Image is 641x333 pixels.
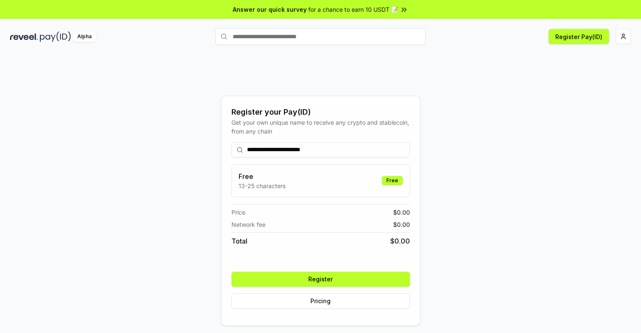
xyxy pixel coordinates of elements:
[393,208,410,217] span: $ 0.00
[393,220,410,229] span: $ 0.00
[10,31,38,42] img: reveel_dark
[40,31,71,42] img: pay_id
[549,29,609,44] button: Register Pay(ID)
[231,236,247,246] span: Total
[231,118,410,136] div: Get your own unique name to receive any crypto and stablecoin, from any chain
[390,236,410,246] span: $ 0.00
[233,5,307,14] span: Answer our quick survey
[382,176,403,185] div: Free
[73,31,96,42] div: Alpha
[231,106,410,118] div: Register your Pay(ID)
[231,294,410,309] button: Pricing
[231,272,410,287] button: Register
[239,181,286,190] p: 13-25 characters
[239,171,286,181] h3: Free
[308,5,398,14] span: for a chance to earn 10 USDT 📝
[231,208,245,217] span: Price
[231,220,265,229] span: Network fee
